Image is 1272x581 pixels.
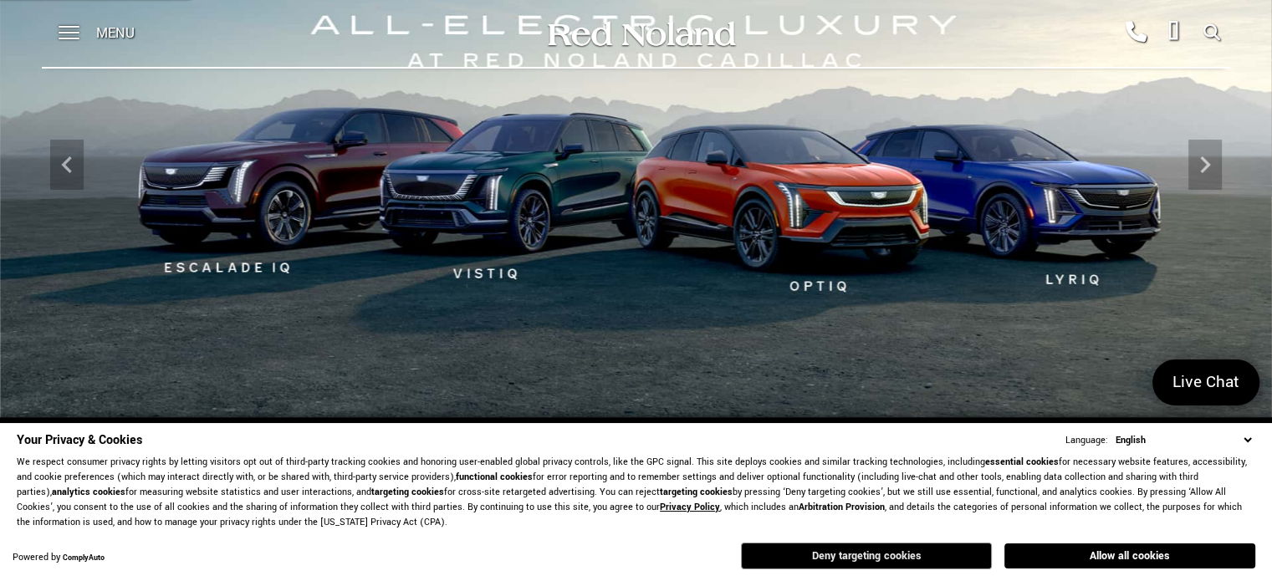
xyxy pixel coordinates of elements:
div: Language: [1065,436,1108,446]
img: Red Noland Auto Group [544,19,737,48]
strong: functional cookies [456,471,533,483]
p: We respect consumer privacy rights by letting visitors opt out of third-party tracking cookies an... [17,455,1255,530]
a: ComplyAuto [63,553,105,563]
strong: analytics cookies [52,486,125,498]
div: Powered by [13,553,105,563]
strong: targeting cookies [371,486,444,498]
a: Privacy Policy [660,501,720,513]
button: Deny targeting cookies [741,543,992,569]
strong: essential cookies [985,456,1059,468]
a: Live Chat [1152,359,1259,405]
button: Allow all cookies [1004,543,1255,568]
div: Previous [50,140,84,190]
select: Language Select [1111,432,1255,448]
span: Your Privacy & Cookies [17,431,142,449]
strong: Arbitration Provision [799,501,885,513]
span: Live Chat [1164,371,1248,394]
div: Next [1188,140,1222,190]
strong: targeting cookies [660,486,733,498]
